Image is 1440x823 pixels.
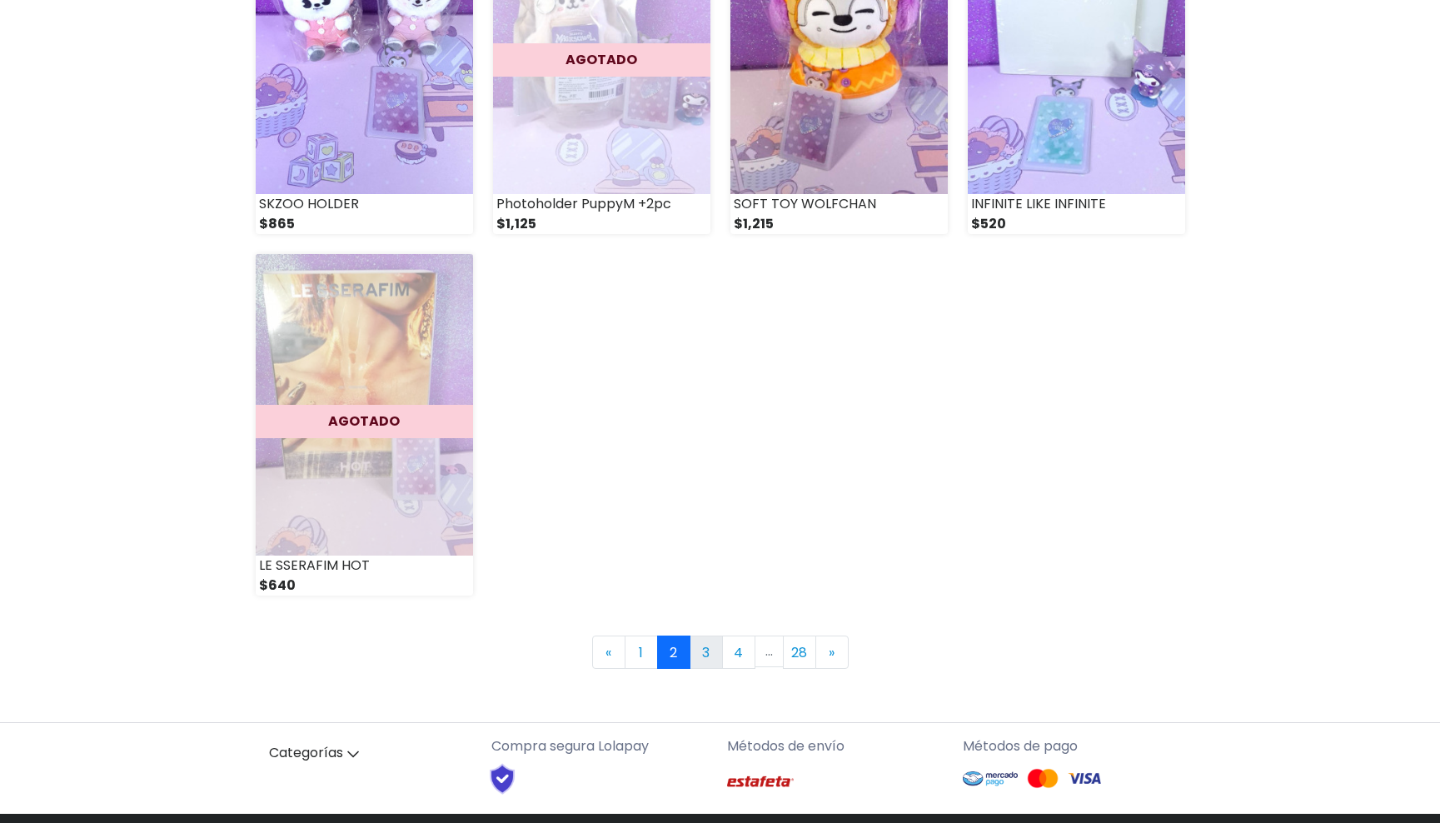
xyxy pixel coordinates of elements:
[256,194,473,214] div: SKZOO HOLDER
[256,214,473,234] div: $865
[783,636,816,669] a: 28
[727,763,794,801] img: Estafeta Logo
[256,405,473,438] div: AGOTADO
[256,636,1185,669] nav: Page navigation
[968,194,1185,214] div: INFINITE LIKE INFINITE
[722,636,755,669] a: 4
[256,254,473,596] a: AGOTADO LE SSERAFIM HOT $640
[605,643,611,662] span: «
[256,576,473,596] div: $640
[968,214,1185,234] div: $520
[1026,768,1059,789] img: Mastercard Logo
[657,636,690,669] a: 2
[829,643,835,662] span: »
[727,736,949,756] p: Métodos de envío
[730,214,948,234] div: $1,215
[815,636,849,669] a: Next
[256,736,478,771] a: Categorías
[475,763,531,795] img: Shield Logo
[256,556,473,576] div: LE SSERAFIM HOT
[963,736,1185,756] p: Métodos de pago
[625,636,658,669] a: 1
[491,736,714,756] p: Compra segura Lolapay
[256,254,473,556] img: small_1747272858451.jpeg
[1068,768,1101,789] img: Visa Logo
[493,214,710,234] div: $1,125
[730,194,948,214] div: SOFT TOY WOLFCHAN
[592,636,625,669] a: Previous
[963,763,1019,795] img: Mercado Pago Logo
[690,636,723,669] a: 3
[493,194,710,214] div: Photoholder PuppyM +2pc
[493,43,710,77] div: AGOTADO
